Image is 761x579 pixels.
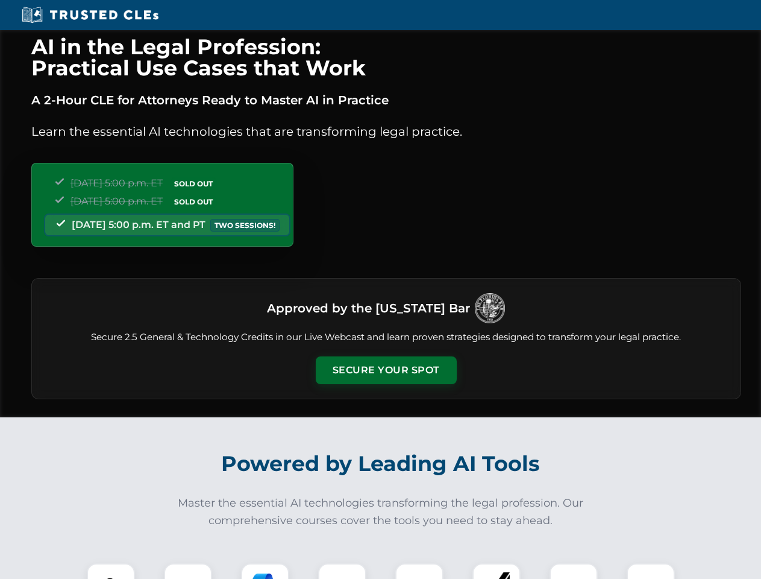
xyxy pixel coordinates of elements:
p: Secure 2.5 General & Technology Credits in our Live Webcast and learn proven strategies designed ... [46,331,726,344]
img: Logo [475,293,505,323]
p: A 2-Hour CLE for Attorneys Ready to Master AI in Practice [31,90,741,110]
p: Learn the essential AI technologies that are transforming legal practice. [31,122,741,141]
h2: Powered by Leading AI Tools [47,443,715,485]
p: Master the essential AI technologies transforming the legal profession. Our comprehensive courses... [170,495,592,530]
button: Secure Your Spot [316,356,457,384]
span: [DATE] 5:00 p.m. ET [70,195,163,207]
span: [DATE] 5:00 p.m. ET [70,177,163,189]
h3: Approved by the [US_STATE] Bar [267,297,470,319]
span: SOLD OUT [170,195,217,208]
span: SOLD OUT [170,177,217,190]
h1: AI in the Legal Profession: Practical Use Cases that Work [31,36,741,78]
img: Trusted CLEs [18,6,162,24]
